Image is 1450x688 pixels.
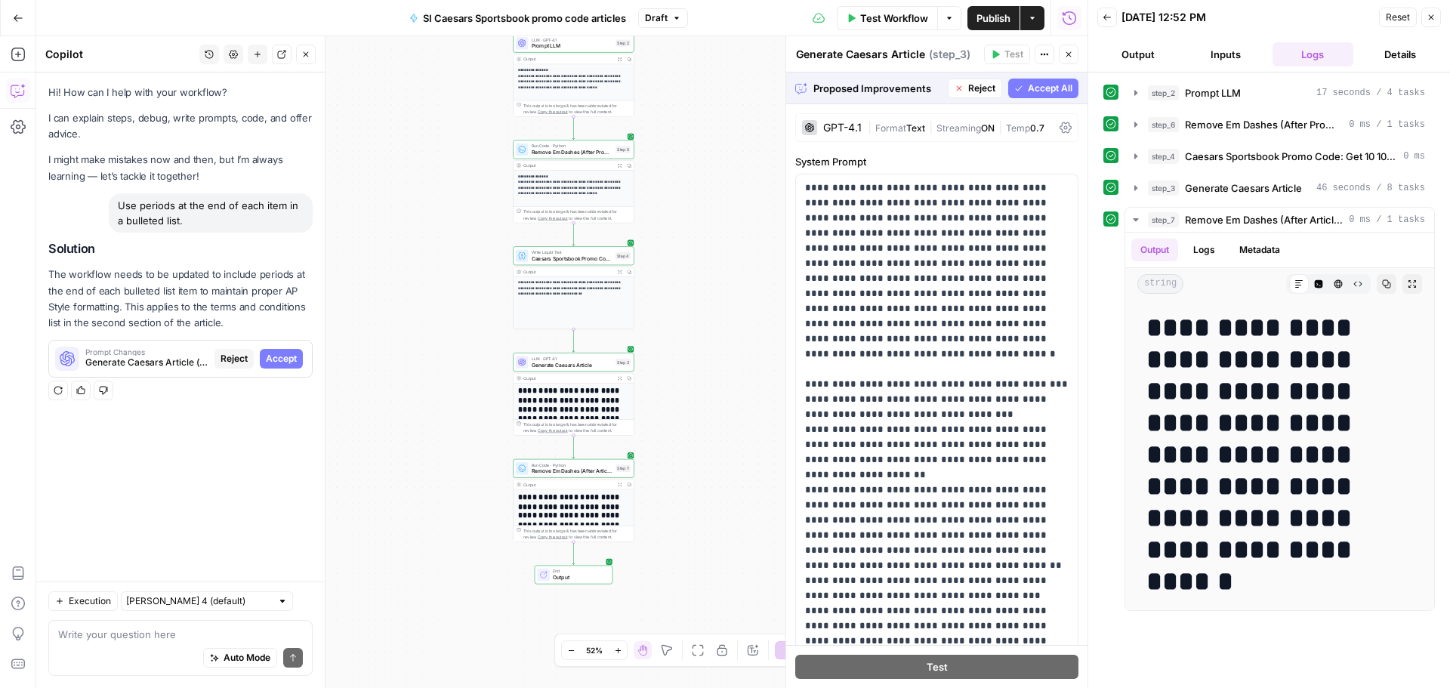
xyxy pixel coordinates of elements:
[48,85,313,100] p: Hi! How can I help with your workflow?
[1125,208,1434,232] button: 0 ms / 1 tasks
[553,573,606,581] span: Output
[1148,85,1179,100] span: step_2
[1008,79,1078,98] button: Accept All
[523,56,612,62] div: Output
[615,252,631,259] div: Step 4
[1137,274,1183,294] span: string
[400,6,635,30] button: SI Caesars Sportsbook promo code articles
[523,102,631,115] div: This output is too large & has been abbreviated for review. to view the full content.
[1185,212,1343,227] span: Remove Em Dashes (After Article)
[532,255,612,262] span: Caesars Sportsbook Promo Code: Get 10 100% Bet Boosts for {{ event_title }}
[875,122,906,134] span: Format
[1125,81,1434,105] button: 17 seconds / 4 tasks
[1125,144,1434,168] button: 0 ms
[1185,180,1302,196] span: Generate Caesars Article
[868,119,875,134] span: |
[1131,239,1178,261] button: Output
[615,40,631,47] div: Step 2
[48,152,313,184] p: I might make mistakes now and then, but I’m always learning — let’s tackle it together!
[837,6,937,30] button: Test Workflow
[48,242,313,256] h2: Solution
[1386,11,1410,24] span: Reset
[1273,42,1354,66] button: Logs
[813,81,942,96] span: Proposed Improvements
[523,421,631,434] div: This output is too large & has been abbreviated for review. to view the full content.
[532,143,613,149] span: Run Code · Python
[860,11,928,26] span: Test Workflow
[532,467,613,475] span: Remove Em Dashes (After Article)
[645,11,668,25] span: Draft
[538,110,567,114] span: Copy the output
[936,122,981,134] span: Streaming
[1030,122,1044,134] span: 0.7
[1097,42,1179,66] button: Output
[1349,118,1425,131] span: 0 ms / 1 tasks
[523,269,612,275] div: Output
[224,651,270,665] span: Auto Mode
[538,535,567,539] span: Copy the output
[538,428,567,433] span: Copy the output
[532,249,612,255] span: Write Liquid Text
[1185,117,1343,132] span: Remove Em Dashes (After Prompt)
[615,359,631,366] div: Step 3
[1148,117,1179,132] span: step_6
[948,79,1002,98] button: Reject
[1185,85,1241,100] span: Prompt LLM
[615,146,631,153] div: Step 6
[572,436,575,458] g: Edge from step_3 to step_7
[1125,233,1434,610] div: 0 ms / 1 tasks
[1148,212,1179,227] span: step_7
[532,42,613,50] span: Prompt LLM
[1028,82,1072,95] span: Accept All
[981,122,995,134] span: ON
[572,117,575,140] g: Edge from step_2 to step_6
[795,655,1078,679] button: Test
[967,6,1020,30] button: Publish
[203,648,277,668] button: Auto Mode
[523,162,612,168] div: Output
[1148,180,1179,196] span: step_3
[795,154,1078,169] label: System Prompt
[523,481,612,487] div: Output
[109,193,313,233] div: Use periods at the end of each item in a bulleted list.
[984,45,1030,64] button: Test
[1125,176,1434,200] button: 46 seconds / 8 tasks
[532,356,613,362] span: LLM · GPT-4.1
[85,356,208,369] span: Generate Caesars Article (step_3)
[968,82,995,95] span: Reject
[1316,86,1425,100] span: 17 seconds / 4 tasks
[532,361,613,369] span: Generate Caesars Article
[1230,239,1289,261] button: Metadata
[266,352,297,366] span: Accept
[48,267,313,331] p: The workflow needs to be updated to include periods at the end of each bulleted list item to main...
[1006,122,1030,134] span: Temp
[69,594,111,608] span: Execution
[796,47,925,62] textarea: Generate Caesars Article
[823,122,862,133] div: GPT-4.1
[976,11,1010,26] span: Publish
[532,36,613,42] span: LLM · GPT-4.1
[1316,181,1425,195] span: 46 seconds / 8 tasks
[260,349,303,369] button: Accept
[1184,239,1224,261] button: Logs
[532,148,613,156] span: Remove Em Dashes (After Prompt)
[615,465,631,472] div: Step 7
[221,352,248,366] span: Reject
[1349,213,1425,227] span: 0 ms / 1 tasks
[523,375,612,381] div: Output
[513,566,634,585] div: EndOutput
[1403,150,1425,163] span: 0 ms
[1185,42,1266,66] button: Inputs
[638,8,688,28] button: Draft
[995,119,1006,134] span: |
[523,527,631,540] div: This output is too large & has been abbreviated for review. to view the full content.
[906,122,925,134] span: Text
[1148,149,1179,164] span: step_4
[927,659,948,674] span: Test
[85,348,208,356] span: Prompt Changes
[586,644,603,656] span: 52%
[513,246,634,329] div: Write Liquid TextCaesars Sportsbook Promo Code: Get 10 100% Bet Boosts for {{ event_title }}Step ...
[925,119,936,134] span: |
[423,11,626,26] span: SI Caesars Sportsbook promo code articles
[532,461,613,467] span: Run Code · Python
